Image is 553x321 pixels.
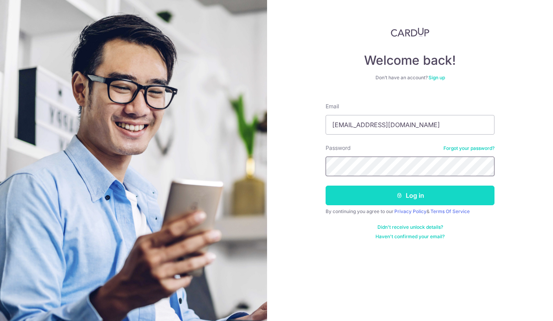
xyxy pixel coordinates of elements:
h4: Welcome back! [326,53,494,68]
a: Forgot your password? [443,145,494,151]
img: CardUp Logo [391,27,429,37]
a: Terms Of Service [430,208,470,214]
button: Log in [326,186,494,205]
a: Didn't receive unlock details? [377,224,443,230]
a: Sign up [428,75,445,80]
div: Don’t have an account? [326,75,494,81]
input: Enter your Email [326,115,494,135]
div: By continuing you agree to our & [326,208,494,215]
a: Privacy Policy [394,208,427,214]
label: Email [326,102,339,110]
label: Password [326,144,351,152]
a: Haven't confirmed your email? [375,233,445,240]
